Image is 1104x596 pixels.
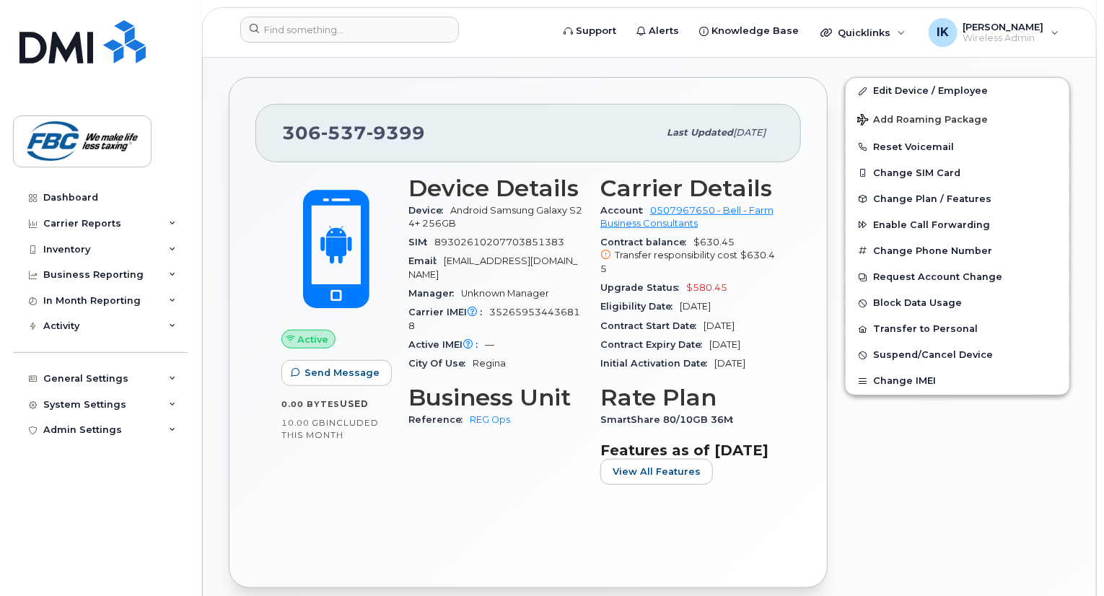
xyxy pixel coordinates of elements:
span: included this month [281,417,379,441]
span: — [485,339,494,350]
span: 352659534436818 [408,307,580,330]
h3: Device Details [408,175,583,201]
span: Account [600,205,650,216]
span: View All Features [613,465,701,478]
span: Email [408,255,444,266]
button: Change SIM Card [846,160,1069,186]
span: 0.00 Bytes [281,399,340,409]
span: $580.45 [686,282,727,293]
span: Wireless Admin [963,32,1044,44]
span: 537 [321,122,367,144]
span: Carrier IMEI [408,307,489,317]
span: Contract balance [600,237,693,247]
span: Last updated [667,127,733,138]
span: IK [937,24,949,41]
h3: Features as of [DATE] [600,442,775,459]
span: Device [408,205,450,216]
span: SmartShare 80/10GB 36M [600,414,740,425]
a: Edit Device / Employee [846,78,1069,104]
div: Quicklinks [810,18,916,47]
span: [PERSON_NAME] [963,21,1044,32]
span: Knowledge Base [711,24,799,38]
span: Android Samsung Galaxy S24+ 256GB [408,205,582,229]
span: SIM [408,237,434,247]
button: Change IMEI [846,368,1069,394]
span: Reference [408,414,470,425]
span: Transfer responsibility cost [615,250,737,260]
span: City Of Use [408,358,473,369]
span: $630.45 [600,250,775,273]
button: Change Plan / Features [846,186,1069,212]
a: 0507967650 - Bell - Farm Business Consultants [600,205,774,229]
span: Contract Start Date [600,320,704,331]
span: Active [298,333,329,346]
input: Find something... [240,17,459,43]
span: Enable Call Forwarding [873,219,990,230]
span: Unknown Manager [461,288,549,299]
span: 10.00 GB [281,418,326,428]
span: Active IMEI [408,339,485,350]
button: Block Data Usage [846,290,1069,316]
span: Change Plan / Features [873,193,991,204]
button: Send Message [281,360,392,386]
span: Initial Activation Date [600,358,714,369]
h3: Carrier Details [600,175,775,201]
span: [DATE] [714,358,745,369]
span: [DATE] [704,320,735,331]
span: Upgrade Status [600,282,686,293]
span: [DATE] [709,339,740,350]
button: View All Features [600,459,713,485]
span: Contract Expiry Date [600,339,709,350]
span: 306 [282,122,425,144]
span: 89302610207703851383 [434,237,564,247]
span: [EMAIL_ADDRESS][DOMAIN_NAME] [408,255,577,279]
h3: Rate Plan [600,385,775,411]
span: Suspend/Cancel Device [873,350,993,361]
span: 9399 [367,122,425,144]
a: Support [553,17,626,45]
span: Manager [408,288,461,299]
h3: Business Unit [408,385,583,411]
span: Quicklinks [838,27,890,38]
span: [DATE] [680,301,711,312]
span: Regina [473,358,506,369]
button: Request Account Change [846,264,1069,290]
button: Add Roaming Package [846,104,1069,133]
span: [DATE] [733,127,766,138]
span: used [340,398,369,409]
span: Eligibility Date [600,301,680,312]
span: $630.45 [600,237,775,276]
div: Ibrahim Kabir [919,18,1069,47]
span: Alerts [649,24,679,38]
a: Knowledge Base [689,17,809,45]
button: Change Phone Number [846,238,1069,264]
span: Add Roaming Package [857,114,988,128]
span: Support [576,24,616,38]
span: Send Message [305,366,380,380]
button: Reset Voicemail [846,134,1069,160]
button: Transfer to Personal [846,316,1069,342]
a: Alerts [626,17,689,45]
button: Suspend/Cancel Device [846,342,1069,368]
button: Enable Call Forwarding [846,212,1069,238]
a: REG Ops [470,414,510,425]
